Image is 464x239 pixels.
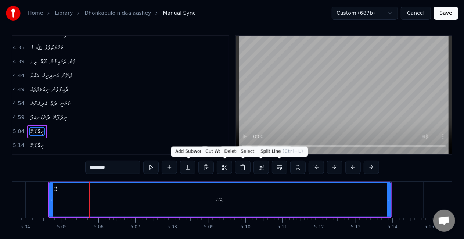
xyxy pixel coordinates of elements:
[13,72,24,79] span: 4:44
[39,57,48,66] span: ނޫރު
[13,44,24,51] span: 4:35
[13,100,24,107] span: 4:54
[29,127,45,136] span: ނިދާލާށޭ
[283,149,303,154] span: ( Ctrl+L )
[220,147,270,157] div: Delete Word
[84,10,151,17] a: Dhonkabulo nidaalaashey
[28,10,196,17] nav: breadcrumb
[61,71,73,80] span: ތެރޭން
[167,224,177,230] div: 5:08
[256,147,308,157] div: Split Line
[277,224,287,230] div: 5:11
[163,10,195,17] span: Manual Sync
[55,10,73,17] a: Library
[171,147,209,157] div: Add Subword
[236,147,292,157] div: Select Line
[13,114,24,121] span: 4:59
[401,7,431,20] button: Cancel
[49,57,67,66] span: ވަށައިގެން
[201,147,253,157] div: Cut Word
[68,57,76,66] span: ވުން
[41,71,60,80] span: އަނދިރީގެ
[13,142,24,149] span: 5:14
[29,85,50,94] span: ނިޢުމަތްތައް
[29,71,40,80] span: އައްޔާ
[52,113,68,122] span: ނިދާލާށޭ
[241,224,251,230] div: 5:10
[20,224,30,230] div: 5:04
[130,224,140,230] div: 5:07
[314,224,324,230] div: 5:12
[6,6,21,21] img: youka
[29,99,48,108] span: އެދިގެންނެ
[29,113,51,122] span: ދޮންކަނބުލޮ
[28,10,43,17] a: Home
[434,7,458,20] button: Save
[216,197,224,203] div: ނިދާލާށޭ
[424,224,434,230] div: 5:15
[433,210,455,232] a: Open chat
[44,43,64,52] span: ރަޙްމަތްފުޅު
[49,99,58,108] span: ދުޢާ
[13,58,24,65] span: 4:39
[51,85,69,94] span: ދާއިމްވުން
[388,224,398,230] div: 5:14
[57,224,67,230] div: 5:05
[94,224,104,230] div: 5:06
[59,99,71,108] span: ކުރަނީ
[29,57,37,66] span: ތިޔަ
[351,224,361,230] div: 5:13
[29,43,42,52] span: ﷲ ގެ
[13,86,24,93] span: 4:49
[29,141,45,150] span: ނިދާލާށޭ
[13,128,24,135] span: 5:04
[204,224,214,230] div: 5:09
